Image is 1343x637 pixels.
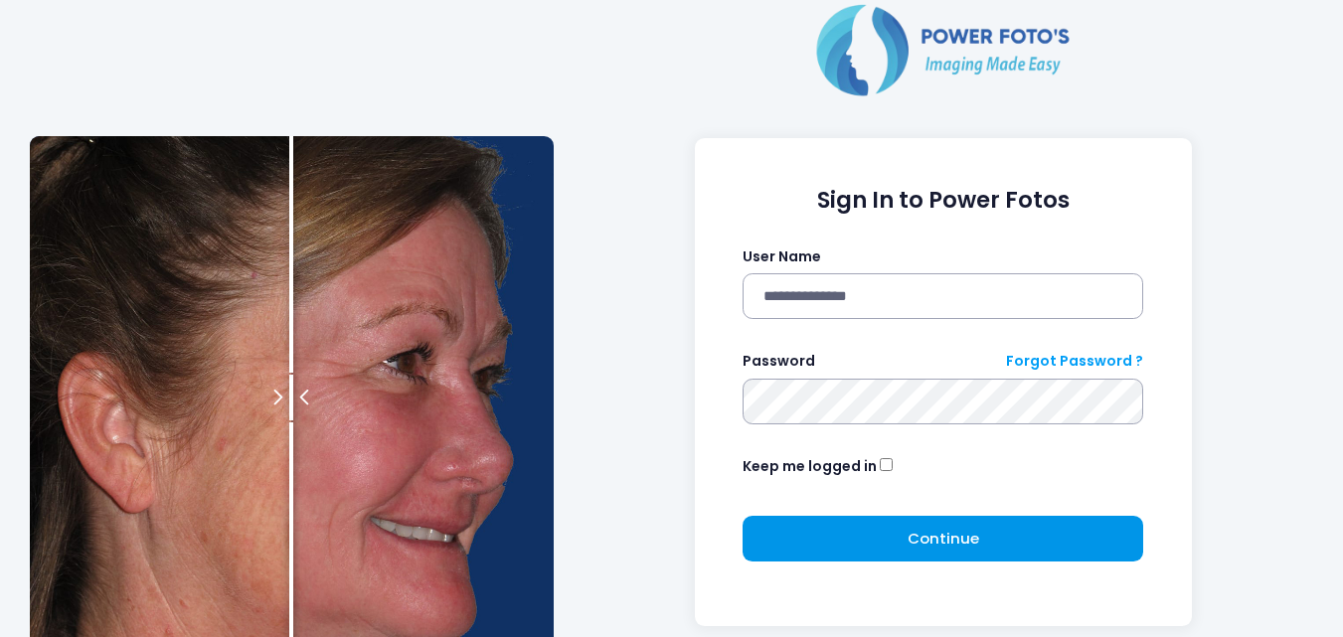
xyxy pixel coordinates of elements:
h1: Sign In to Power Fotos [743,187,1143,214]
button: Continue [743,516,1143,561]
label: Keep me logged in [743,456,877,477]
span: Continue [908,528,979,549]
label: User Name [743,246,821,267]
a: Forgot Password ? [1006,351,1143,372]
label: Password [743,351,815,372]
